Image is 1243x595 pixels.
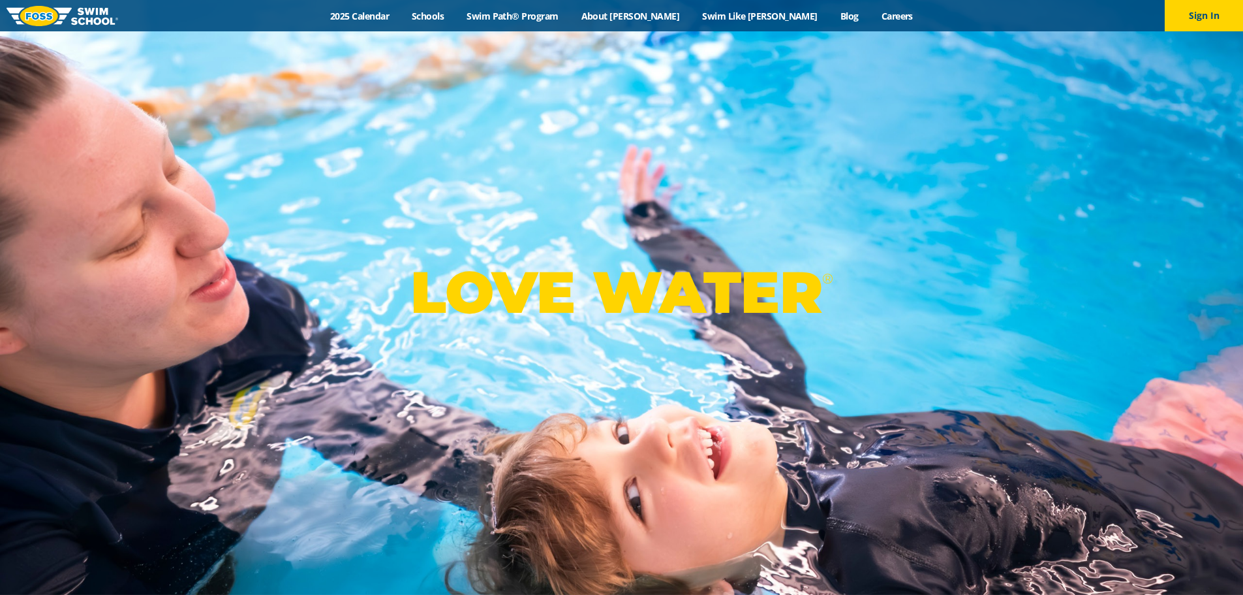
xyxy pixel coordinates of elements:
[410,257,833,327] p: LOVE WATER
[829,10,870,22] a: Blog
[7,6,118,26] img: FOSS Swim School Logo
[319,10,401,22] a: 2025 Calendar
[691,10,829,22] a: Swim Like [PERSON_NAME]
[570,10,691,22] a: About [PERSON_NAME]
[870,10,924,22] a: Careers
[822,270,833,287] sup: ®
[455,10,570,22] a: Swim Path® Program
[401,10,455,22] a: Schools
